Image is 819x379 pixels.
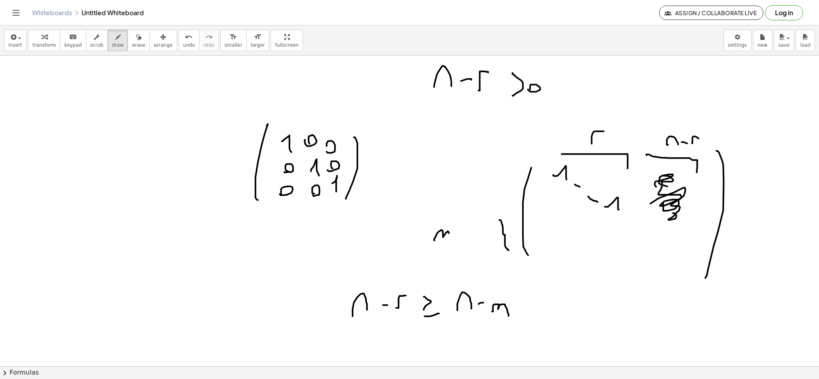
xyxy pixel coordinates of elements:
span: Assign / Collaborate Live [666,9,757,16]
button: new [753,30,772,51]
span: redo [203,42,214,48]
i: format_size [254,32,261,42]
span: smaller [225,42,242,48]
i: keyboard [69,32,77,42]
button: erase [128,30,149,51]
span: insert [8,42,22,48]
span: draw [112,42,124,48]
span: larger [251,42,265,48]
span: load [800,42,811,48]
i: undo [185,32,193,42]
span: arrange [154,42,173,48]
button: format_sizelarger [246,30,269,51]
span: save [778,42,789,48]
span: fullscreen [275,42,298,48]
button: draw [108,30,128,51]
button: Log in [765,5,803,20]
button: save [774,30,794,51]
span: new [757,42,767,48]
button: insert [4,30,26,51]
span: keypad [64,42,82,48]
button: Toggle navigation [10,6,22,19]
i: format_size [229,32,237,42]
button: settings [723,30,751,51]
span: undo [183,42,195,48]
span: erase [132,42,145,48]
a: Whiteboards [32,9,72,17]
button: fullscreen [271,30,303,51]
button: format_sizesmaller [220,30,247,51]
button: arrange [149,30,177,51]
button: undoundo [179,30,199,51]
i: redo [205,32,213,42]
span: scrub [90,42,104,48]
span: settings [728,42,747,48]
span: transform [32,42,56,48]
button: Assign / Collaborate Live [659,6,763,20]
button: redoredo [199,30,219,51]
button: transform [28,30,60,51]
button: load [796,30,815,51]
button: scrub [86,30,108,51]
button: keyboardkeypad [60,30,86,51]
